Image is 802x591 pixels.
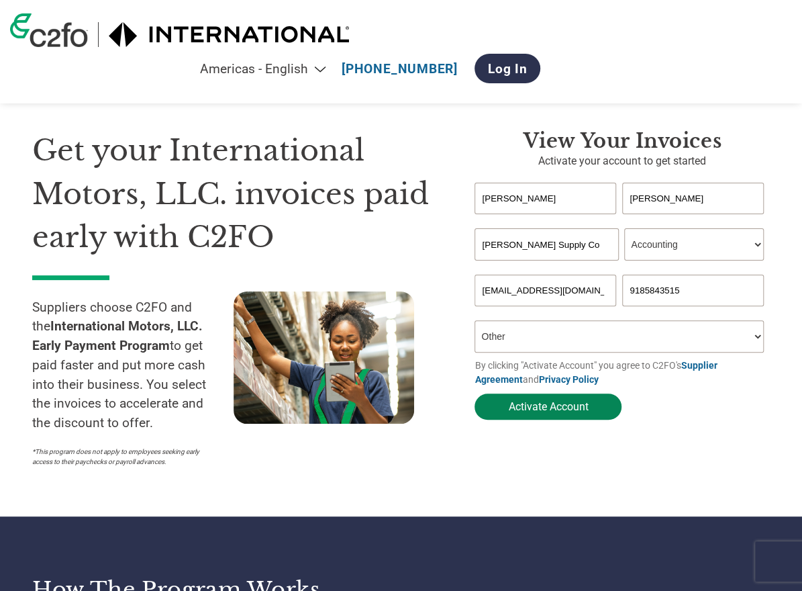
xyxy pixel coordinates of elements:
[32,129,434,259] h1: Get your International Motors, LLC. invoices paid early with C2FO
[234,291,414,424] img: supply chain worker
[342,61,458,77] a: [PHONE_NUMBER]
[474,308,616,315] div: Inavlid Email Address
[474,228,618,261] input: Your company name*
[474,216,616,223] div: Invalid first name or first name is too long
[622,183,764,214] input: Last Name*
[624,228,764,261] select: Title/Role
[622,216,764,223] div: Invalid last name or last name is too long
[474,129,770,153] h3: View Your Invoices
[10,13,88,47] img: c2fo logo
[622,308,764,315] div: Inavlid Phone Number
[474,359,770,387] p: By clicking "Activate Account" you agree to C2FO's and
[474,394,621,420] button: Activate Account
[32,447,220,467] p: *This program does not apply to employees seeking early access to their paychecks or payroll adva...
[474,275,616,306] input: Invalid Email format
[109,22,350,47] img: International Motors, LLC.
[622,275,764,306] input: Phone*
[474,183,616,214] input: First Name*
[474,153,770,169] p: Activate your account to get started
[538,374,598,385] a: Privacy Policy
[474,360,717,385] a: Supplier Agreement
[474,262,764,269] div: Invalid company name or company name is too long
[32,318,203,353] strong: International Motors, LLC. Early Payment Program
[474,54,541,83] a: Log In
[32,298,234,434] p: Suppliers choose C2FO and the to get paid faster and put more cash into their business. You selec...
